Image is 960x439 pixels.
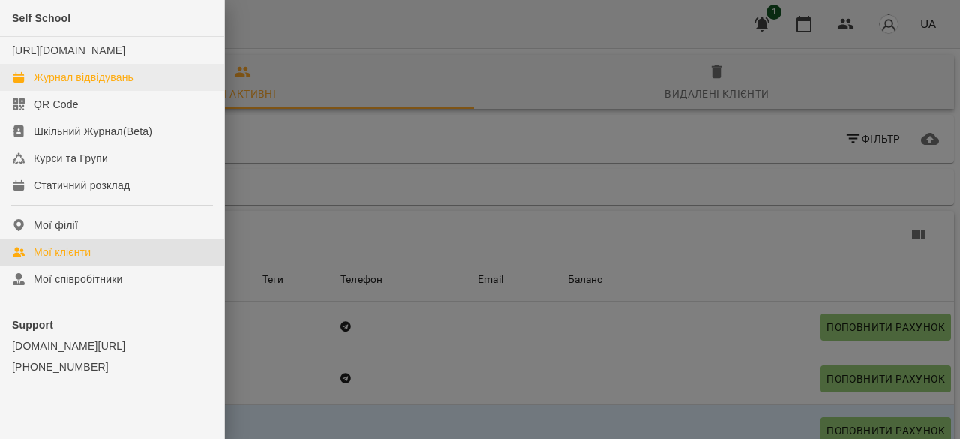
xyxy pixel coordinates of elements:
[34,178,130,193] div: Статичний розклад
[12,338,212,353] a: [DOMAIN_NAME][URL]
[34,124,152,139] div: Шкільний Журнал(Beta)
[12,359,212,374] a: [PHONE_NUMBER]
[34,245,91,260] div: Мої клієнти
[34,272,123,287] div: Мої співробітники
[34,97,79,112] div: QR Code
[12,317,212,332] p: Support
[34,151,108,166] div: Курси та Групи
[34,70,133,85] div: Журнал відвідувань
[34,218,78,233] div: Мої філії
[12,44,125,56] a: [URL][DOMAIN_NAME]
[12,12,70,24] span: Self School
